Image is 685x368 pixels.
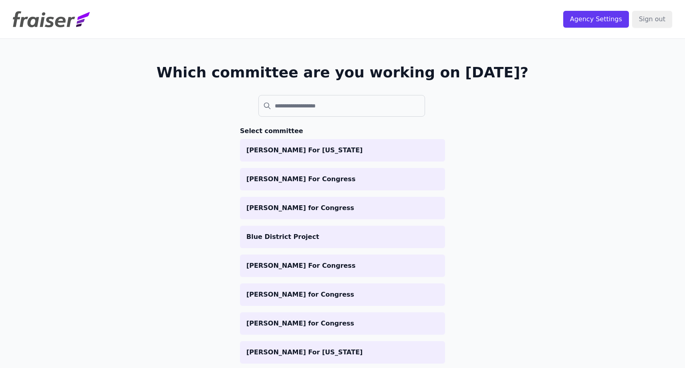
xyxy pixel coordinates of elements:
p: Blue District Project [246,232,439,242]
a: [PERSON_NAME] For Congress [240,168,445,190]
a: [PERSON_NAME] For Congress [240,255,445,277]
a: [PERSON_NAME] For [US_STATE] [240,139,445,162]
p: [PERSON_NAME] For Congress [246,261,439,271]
p: [PERSON_NAME] for Congress [246,203,439,213]
h3: Select committee [240,126,445,136]
input: Sign out [632,11,672,28]
a: [PERSON_NAME] For [US_STATE] [240,341,445,364]
p: [PERSON_NAME] for Congress [246,290,439,299]
p: [PERSON_NAME] For [US_STATE] [246,146,439,155]
input: Agency Settings [563,11,629,28]
p: [PERSON_NAME] for Congress [246,319,439,328]
a: Blue District Project [240,226,445,248]
a: [PERSON_NAME] for Congress [240,283,445,306]
a: [PERSON_NAME] for Congress [240,197,445,219]
h1: Which committee are you working on [DATE]? [157,65,529,81]
p: [PERSON_NAME] For [US_STATE] [246,348,439,357]
p: [PERSON_NAME] For Congress [246,174,439,184]
img: Fraiser Logo [13,11,90,27]
a: [PERSON_NAME] for Congress [240,312,445,335]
